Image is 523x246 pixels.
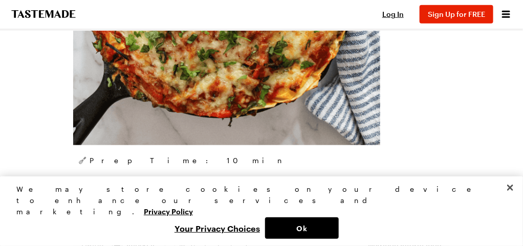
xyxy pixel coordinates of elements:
button: Close [499,176,521,199]
span: Prep Time: 10 min [90,155,286,166]
button: Sign Up for FREE [420,5,493,24]
a: More information about your privacy, opens in a new tab [144,206,193,216]
div: Privacy [16,184,498,239]
span: Sign Up for FREE [428,10,485,18]
button: Open menu [499,8,513,21]
button: Your Privacy Choices [169,217,265,239]
span: Log In [382,10,404,18]
div: We may store cookies on your device to enhance our services and marketing. [16,184,498,217]
a: To Tastemade Home Page [10,10,77,18]
button: Log In [373,9,413,19]
button: Ok [265,217,339,239]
